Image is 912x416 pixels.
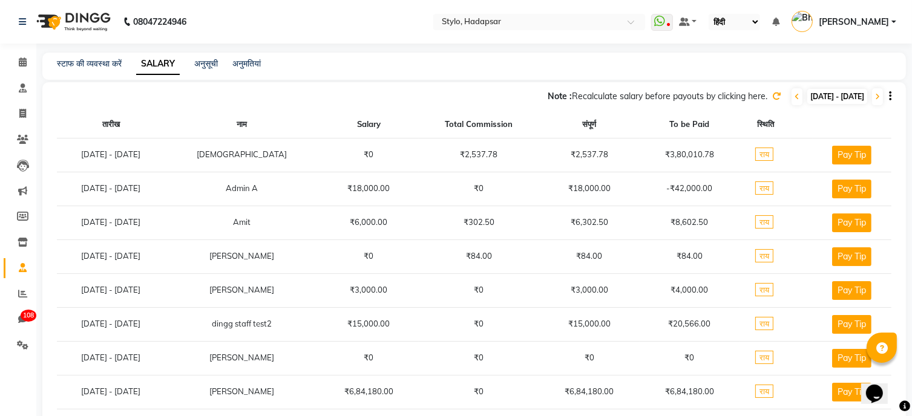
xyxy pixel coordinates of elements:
span: राय [755,181,773,195]
td: ₹302.50 [419,206,539,239]
td: ₹6,84,180.00 [539,375,640,409]
span: राय [755,148,773,161]
td: [DATE] - [DATE] [57,307,165,341]
td: ₹84.00 [640,239,740,273]
button: Pay Tip [832,315,871,334]
span: राय [755,215,773,229]
button: Pay Tip [832,247,871,266]
td: [DEMOGRAPHIC_DATA] [165,138,319,172]
td: ₹0 [640,341,740,375]
td: -₹42,000.00 [640,172,740,206]
button: Pay Tip [832,213,871,232]
td: [PERSON_NAME] [165,375,319,409]
span: [DATE] - [DATE] [807,89,867,104]
td: [DATE] - [DATE] [57,172,165,206]
td: [DATE] - [DATE] [57,375,165,409]
td: ₹2,537.78 [539,138,640,172]
td: ₹0 [419,375,539,409]
td: [PERSON_NAME] [165,273,319,307]
td: ₹18,000.00 [318,172,419,206]
th: नाम [165,111,319,138]
td: [DATE] - [DATE] [57,206,165,239]
td: ₹0 [318,239,419,273]
td: ₹4,000.00 [640,273,740,307]
td: ₹3,80,010.78 [640,138,740,172]
td: ₹6,84,180.00 [640,375,740,409]
span: राय [755,283,773,296]
td: [DATE] - [DATE] [57,239,165,273]
td: ₹20,566.00 [640,307,740,341]
td: ₹15,000.00 [318,307,419,341]
td: ₹6,302.50 [539,206,640,239]
th: Salary [318,111,419,138]
td: [PERSON_NAME] [165,239,319,273]
td: ₹0 [419,172,539,206]
td: ₹6,000.00 [318,206,419,239]
span: राय [755,385,773,398]
td: Admin A [165,172,319,206]
td: ₹2,537.78 [419,138,539,172]
td: ₹3,000.00 [318,273,419,307]
span: 108 [21,310,36,322]
button: Pay Tip [832,146,871,164]
td: ₹0 [419,273,539,307]
td: [PERSON_NAME] [165,341,319,375]
th: To be Paid [640,111,740,138]
iframe: chat widget [861,368,900,404]
td: ₹0 [419,341,539,375]
span: Note : [548,91,572,102]
th: स्थिति [740,111,791,138]
a: अनुमतियां [232,58,261,69]
td: ₹18,000.00 [539,172,640,206]
th: संपूर्ण [539,111,640,138]
span: राय [755,317,773,330]
td: [DATE] - [DATE] [57,138,165,172]
a: SALARY [136,53,180,75]
th: Total Commission [419,111,539,138]
a: 108 [4,310,33,330]
th: तारीख [57,111,165,138]
td: ₹84.00 [539,239,640,273]
td: [DATE] - [DATE] [57,273,165,307]
button: Pay Tip [832,281,871,300]
td: ₹0 [419,307,539,341]
img: logo [31,5,114,39]
td: ₹8,602.50 [640,206,740,239]
td: ₹3,000.00 [539,273,640,307]
td: ₹15,000.00 [539,307,640,341]
td: [DATE] - [DATE] [57,341,165,375]
button: Pay Tip [832,349,871,368]
span: [PERSON_NAME] [819,16,889,28]
img: Bhushan Kolhe [792,11,813,32]
td: ₹0 [539,341,640,375]
span: राय [755,249,773,262]
td: ₹84.00 [419,239,539,273]
td: Amit [165,206,319,239]
td: ₹0 [318,341,419,375]
div: Recalculate salary before payouts by clicking here. [548,90,767,103]
b: 08047224946 [133,5,186,39]
td: ₹0 [318,138,419,172]
a: स्टाफ की व्यवस्था करें [57,58,122,69]
button: Pay Tip [832,180,871,198]
td: dingg staff test2 [165,307,319,341]
a: अनुसूची [194,58,218,69]
span: राय [755,351,773,364]
td: ₹6,84,180.00 [318,375,419,409]
button: Pay Tip [832,383,871,401]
